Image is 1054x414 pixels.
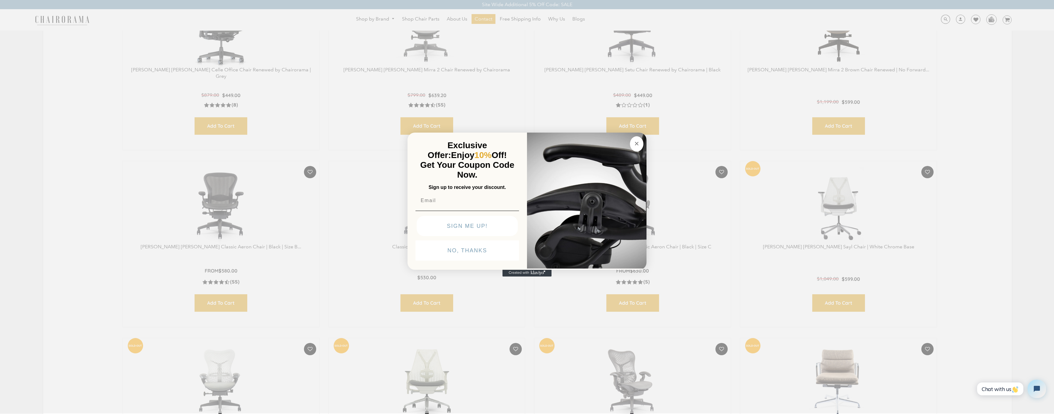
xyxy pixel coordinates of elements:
[415,240,519,261] button: NO, THANKS
[417,216,518,236] button: SIGN ME UP!
[429,185,506,190] span: Sign up to receive your discount.
[474,150,491,160] span: 10%
[420,160,514,179] span: Get Your Coupon Code Now.
[451,150,507,160] span: Enjoy Off!
[428,141,487,160] span: Exclusive Offer:
[415,194,519,207] input: Email
[970,374,1051,403] iframe: Tidio Chat
[527,131,646,269] img: 92d77583-a095-41f6-84e7-858462e0427a.jpeg
[630,136,643,152] button: Close dialog
[502,269,552,277] a: Created with Klaviyo - opens in a new tab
